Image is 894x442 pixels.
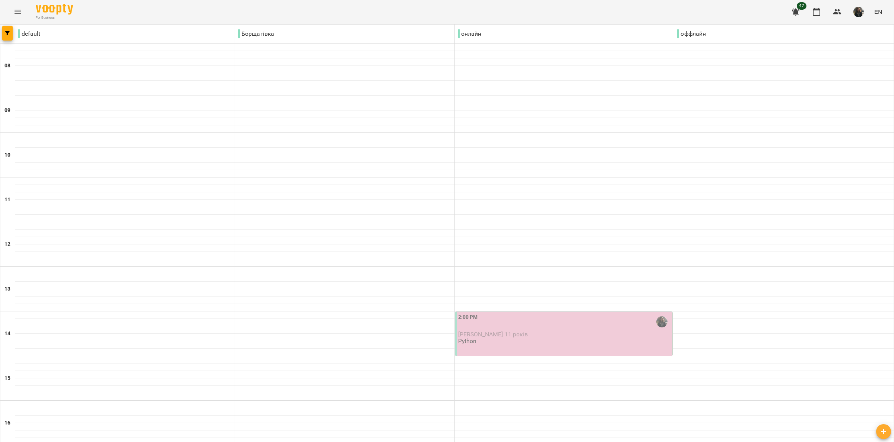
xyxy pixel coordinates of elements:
h6: 16 [4,419,10,427]
button: Add lesson [876,424,891,439]
span: EN [874,8,882,16]
button: Menu [9,3,27,21]
img: Voopty Logo [36,4,73,15]
h6: 09 [4,106,10,115]
h6: 12 [4,240,10,249]
p: Борщагівка [238,29,275,38]
h6: 14 [4,330,10,338]
h6: 08 [4,62,10,70]
label: 2:00 PM [458,313,478,321]
button: EN [871,5,885,19]
p: Python [458,338,477,344]
p: default [18,29,40,38]
p: онлайн [458,29,482,38]
h6: 11 [4,196,10,204]
img: Щербаков Максим [656,316,668,327]
h6: 10 [4,151,10,159]
p: оффлайн [677,29,706,38]
h6: 15 [4,374,10,382]
img: 33f9a82ed513007d0552af73e02aac8a.jpg [853,7,864,17]
h6: 13 [4,285,10,293]
span: For Business [36,15,73,20]
span: [PERSON_NAME] 11 років [458,331,528,338]
span: 47 [797,2,806,10]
